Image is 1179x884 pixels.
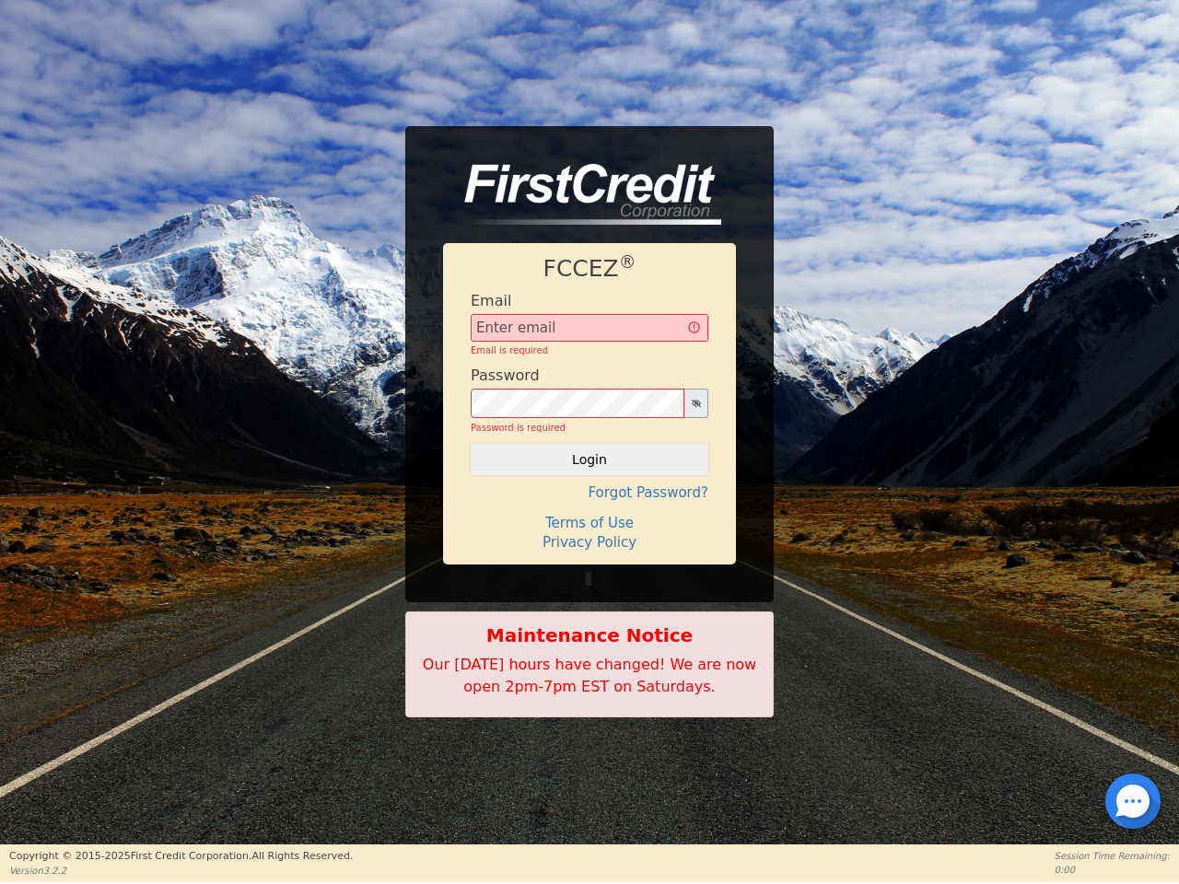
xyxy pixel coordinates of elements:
button: Login [471,444,708,475]
p: Version 3.2.2 [9,864,353,878]
span: Our [DATE] hours have changed! We are now open 2pm-7pm EST on Saturdays. [423,656,756,695]
h4: Privacy Policy [471,534,708,551]
h4: Email [471,292,511,309]
input: password [471,389,684,418]
h4: Forgot Password? [471,484,708,501]
p: Session Time Remaining: [1055,849,1170,863]
div: Email is required [471,343,708,357]
h1: FCCEZ [471,255,708,283]
h4: Terms of Use [471,515,708,531]
sup: ® [619,252,636,272]
div: Password is required [471,421,708,435]
b: Maintenance Notice [415,622,764,649]
input: Enter email [471,314,708,342]
h4: Password [471,366,540,384]
span: All Rights Reserved. [251,850,353,862]
p: Copyright © 2015- 2025 First Credit Corporation. [9,849,353,865]
p: 0:00 [1055,863,1170,877]
img: logo-CMu_cnol.png [443,164,721,225]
